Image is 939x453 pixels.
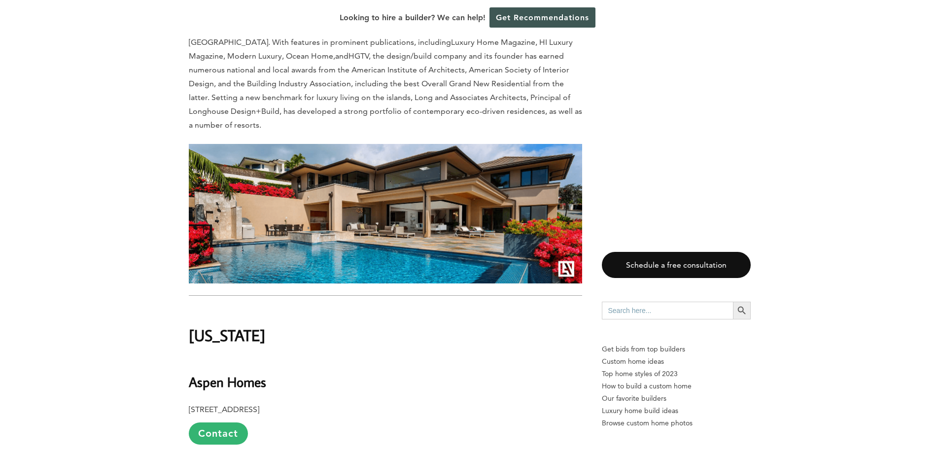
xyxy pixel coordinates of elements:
svg: Search [736,305,747,316]
span: HGTV [348,51,369,61]
a: How to build a custom home [602,380,751,392]
span: , the design/build company and its founder has earned numerous national and local awards from the... [189,51,582,130]
b: [US_STATE] [189,325,265,346]
a: Top home styles of 2023 [602,368,751,380]
a: Schedule a free consultation [602,252,751,278]
a: Our favorite builders [602,392,751,405]
span: and [335,51,348,61]
p: [STREET_ADDRESS] [189,403,582,445]
input: Search here... [602,302,733,319]
a: Custom home ideas [602,355,751,368]
iframe: Drift Widget Chat Controller [750,382,927,441]
a: Luxury home build ideas [602,405,751,417]
a: Get Recommendations [489,7,595,28]
a: Contact [189,422,248,445]
a: Browse custom home photos [602,417,751,429]
p: Get bids from top builders [602,343,751,355]
b: Aspen Homes [189,373,266,390]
